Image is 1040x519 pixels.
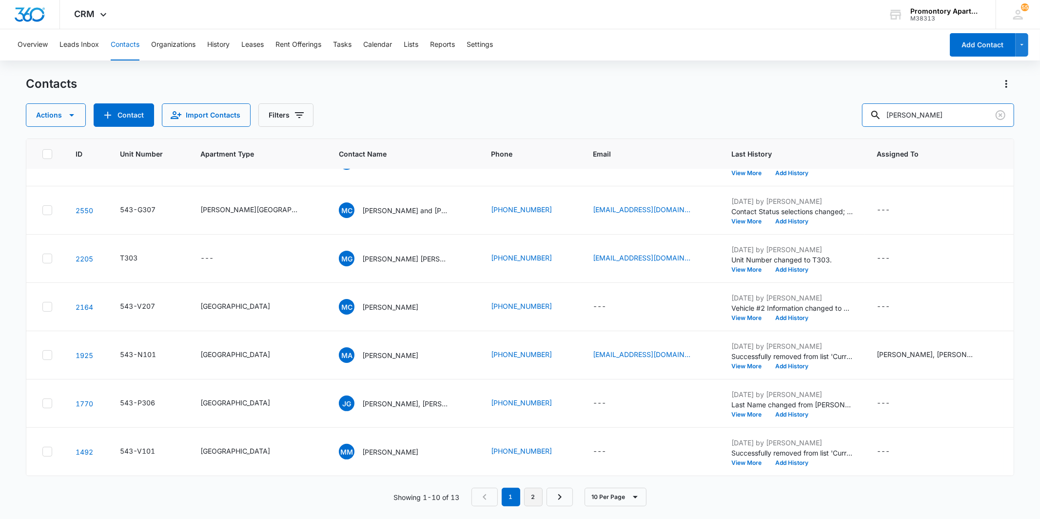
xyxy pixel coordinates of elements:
div: Assigned To - - Select to Edit Field [877,253,907,264]
span: MM [339,444,354,459]
a: Page 2 [524,488,543,506]
div: Email - - Select to Edit Field [593,301,624,313]
div: [GEOGRAPHIC_DATA] [200,301,270,311]
span: JG [339,396,354,411]
a: [EMAIL_ADDRESS][DOMAIN_NAME] [593,349,690,359]
span: Apartment Type [200,149,315,159]
button: Add History [768,219,815,224]
div: Assigned To - - Select to Edit Field [877,446,907,458]
button: Add History [768,170,815,176]
div: Email - - Select to Edit Field [593,446,624,458]
div: --- [877,253,890,264]
span: Assigned To [877,149,978,159]
div: Phone - (720) 957-2059 - Select to Edit Field [491,301,569,313]
button: Actions [26,103,86,127]
div: Assigned To - - Select to Edit Field [877,398,907,409]
div: Assigned To - - Select to Edit Field [877,204,907,216]
button: Leads Inbox [59,29,99,60]
button: Settings [467,29,493,60]
a: Navigate to contact details page for Mariah M Salazar [76,448,93,456]
button: Add History [768,412,815,418]
div: Contact Name - Maria C. Mares - Select to Edit Field [339,299,436,315]
div: Phone - (970) 371-4610 - Select to Edit Field [491,349,569,361]
p: [DATE] by [PERSON_NAME] [731,341,853,351]
div: 543-N101 [120,349,156,359]
button: 10 Per Page [585,488,647,506]
p: [PERSON_NAME] [PERSON_NAME] [362,254,450,264]
button: Overview [18,29,48,60]
a: Navigate to contact details page for Jorge Galea, Maria Jose Jimenez [76,399,93,408]
input: Search Contacts [862,103,1014,127]
a: [PHONE_NUMBER] [491,204,552,215]
a: [PHONE_NUMBER] [491,349,552,359]
nav: Pagination [471,488,573,506]
button: Add Contact [950,33,1016,57]
div: Apartment Type - Dorset - Select to Edit Field [200,446,288,458]
p: [PERSON_NAME] and [PERSON_NAME] [362,205,450,216]
span: Email [593,149,694,159]
a: Navigate to contact details page for Mariah Chavez and Jesus [76,206,93,215]
span: ID [76,149,82,159]
button: View More [731,219,768,224]
div: --- [877,398,890,409]
span: 55 [1021,3,1029,11]
p: [DATE] by [PERSON_NAME] [731,293,853,303]
div: [PERSON_NAME], [PERSON_NAME], [PERSON_NAME] [877,349,974,359]
p: Showing 1-10 of 13 [394,492,460,502]
span: MA [339,347,354,363]
div: Phone - (720) 243-8816 - Select to Edit Field [491,398,569,409]
span: CRM [75,9,95,19]
button: Tasks [333,29,352,60]
button: View More [731,363,768,369]
div: account name [910,7,981,15]
button: Reports [430,29,455,60]
a: [PHONE_NUMBER] [491,398,552,408]
a: [EMAIL_ADDRESS][DOMAIN_NAME] [593,204,690,215]
span: Contact Name [339,149,453,159]
button: Add History [768,315,815,321]
p: Contact Status selections changed; None was removed and Former Resident was added. [731,206,853,217]
p: Vehicle #2 Information changed to 2008 Gray Hyundai [MEDICAL_DATA] : EXQ-244. [731,303,853,313]
a: Navigate to contact details page for Maria Arreola Torres [76,351,93,359]
div: 543-P306 [120,398,155,408]
button: Organizations [151,29,196,60]
button: Filters [258,103,314,127]
a: [PHONE_NUMBER] [491,301,552,311]
div: --- [593,398,606,409]
span: Phone [491,149,555,159]
div: Apartment Type - Dorset - Select to Edit Field [200,398,288,409]
button: Add History [768,460,815,466]
button: Import Contacts [162,103,251,127]
button: View More [731,460,768,466]
span: MC [339,202,354,218]
span: MG [339,251,354,266]
div: Email - - Select to Edit Field [593,398,624,409]
span: Last History [731,149,839,159]
div: Contact Name - Mariah Chavez and Jesus - Select to Edit Field [339,202,468,218]
div: Contact Name - Maria Arreola Torres - Select to Edit Field [339,347,436,363]
div: 543-G307 [120,204,156,215]
button: Actions [999,76,1014,92]
div: --- [877,204,890,216]
div: [GEOGRAPHIC_DATA] [200,349,270,359]
div: [PERSON_NAME][GEOGRAPHIC_DATA] [200,204,298,215]
div: Email - riiahr331@icloud.com - Select to Edit Field [593,204,708,216]
p: Unit Number changed to T303. [731,255,853,265]
div: Email - mariaholmeda21@gmail.com - Select to Edit Field [593,253,708,264]
a: Next Page [547,488,573,506]
p: [DATE] by [PERSON_NAME] [731,196,853,206]
button: View More [731,267,768,273]
div: 543-V101 [120,446,155,456]
div: notifications count [1021,3,1029,11]
span: MC [339,299,354,315]
div: --- [200,253,214,264]
button: View More [731,315,768,321]
span: Unit Number [120,149,177,159]
div: Assigned To - - Select to Edit Field [877,301,907,313]
a: Navigate to contact details page for Mariah Gonzalez Domanic Olmeda [76,255,93,263]
div: Unit Number - 543-V101 - Select to Edit Field [120,446,173,458]
div: T303 [120,253,137,263]
div: Assigned To - Ellie Smith, Madi Brown, Sydnee Young - Select to Edit Field [877,349,992,361]
a: [PHONE_NUMBER] [491,253,552,263]
div: Apartment Type - - Select to Edit Field [200,253,231,264]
